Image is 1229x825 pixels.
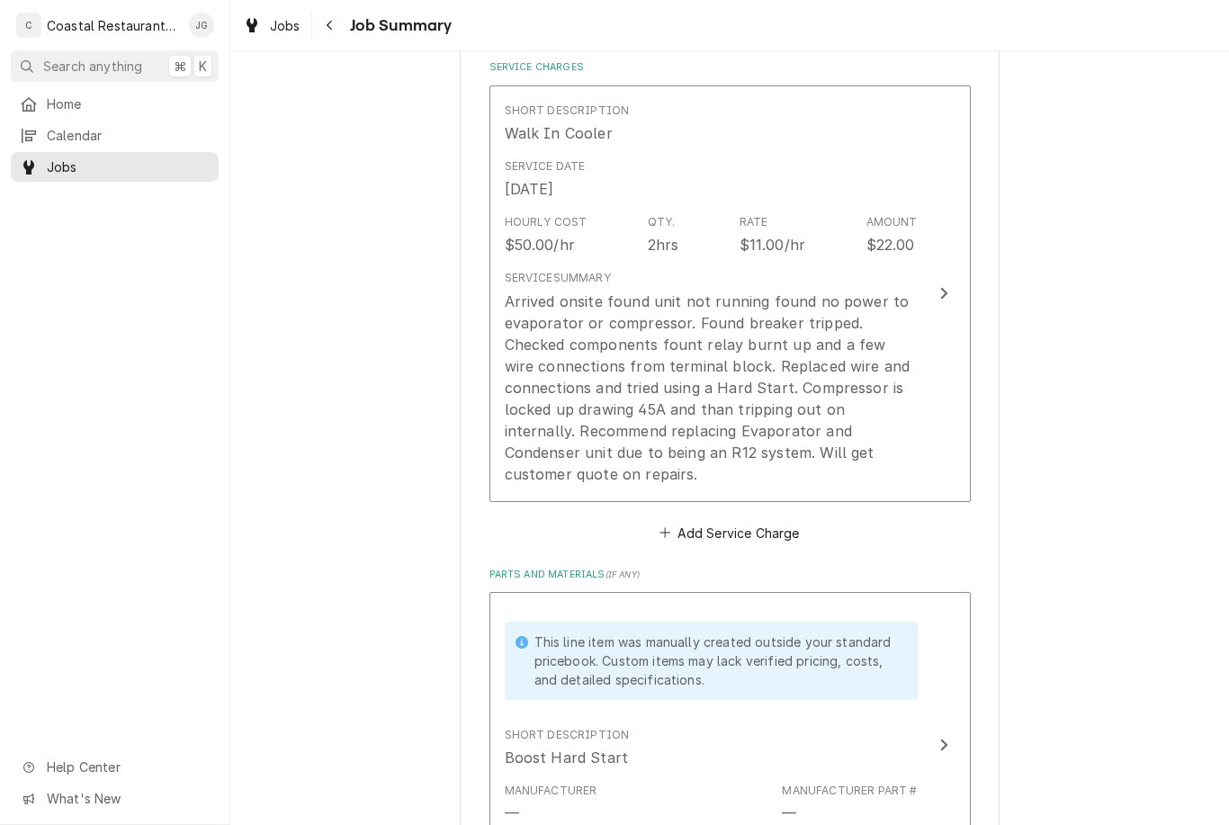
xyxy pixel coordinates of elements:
div: Manufacturer [505,783,597,799]
button: Add Service Charge [657,520,803,545]
span: What's New [47,789,208,808]
div: Qty. [648,214,676,230]
a: Home [11,89,219,119]
a: Go to Help Center [11,752,219,782]
span: Home [47,94,210,113]
div: Part Number [782,803,796,824]
div: James Gatton's Avatar [189,13,214,38]
a: Calendar [11,121,219,150]
div: $22.00 [866,234,915,256]
span: Job Summary [345,13,453,38]
div: Rate [740,214,768,230]
div: $50.00/hr [505,234,575,256]
span: Search anything [43,57,142,76]
label: Parts and Materials [489,568,971,582]
div: Service Date [505,158,586,175]
div: Manufacturer Part # [782,783,917,799]
div: Walk In Cooler [505,122,613,144]
div: $11.00/hr [740,234,805,256]
a: Go to What's New [11,784,219,813]
div: Boost Hard Start [505,747,629,768]
a: Jobs [236,11,308,40]
div: Short Description [505,727,630,743]
div: Part Number [782,783,917,824]
span: K [199,57,207,76]
span: Help Center [47,758,208,776]
div: Amount [866,214,918,230]
div: This line item was manually created outside your standard pricebook. Custom items may lack verifi... [534,632,900,689]
a: Jobs [11,152,219,182]
div: Arrived onsite found unit not running found no power to evaporator or compressor. Found breaker t... [505,291,918,485]
div: Service Charges [489,60,971,545]
label: Service Charges [489,60,971,75]
button: Navigate back [316,11,345,40]
div: Coastal Restaurant Repair [47,16,179,35]
span: Jobs [270,16,301,35]
div: Service Summary [505,270,611,286]
span: ( if any ) [606,569,640,579]
div: JG [189,13,214,38]
div: Short Description [505,103,630,119]
div: Manufacturer [505,783,597,824]
button: Search anything⌘K [11,50,219,82]
div: [DATE] [505,178,554,200]
span: Calendar [47,126,210,145]
button: Update Line Item [489,85,971,502]
div: C [16,13,41,38]
span: ⌘ [174,57,186,76]
div: 2hrs [648,234,679,256]
div: Hourly Cost [505,214,588,230]
span: Jobs [47,157,210,176]
div: Manufacturer [505,803,519,824]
